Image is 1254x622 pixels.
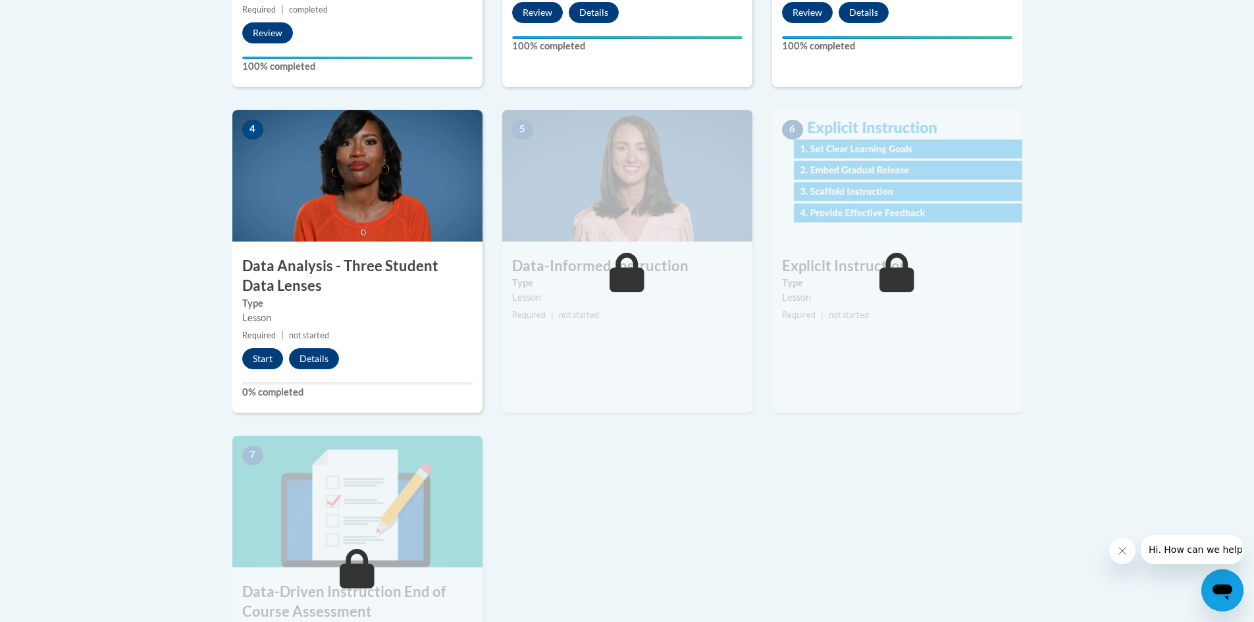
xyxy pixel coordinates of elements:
[242,311,473,325] div: Lesson
[242,22,293,43] button: Review
[242,57,473,59] div: Your progress
[232,436,483,567] img: Course Image
[281,5,284,14] span: |
[551,310,554,320] span: |
[8,9,107,20] span: Hi. How can we help?
[782,2,833,23] button: Review
[1109,538,1136,564] iframe: Close message
[242,446,263,465] span: 7
[242,59,473,74] label: 100% completed
[289,330,329,340] span: not started
[782,36,1012,39] div: Your progress
[782,310,816,320] span: Required
[242,5,276,14] span: Required
[242,385,473,400] label: 0% completed
[1141,535,1243,564] iframe: Message from company
[232,256,483,297] h3: Data Analysis - Three Student Data Lenses
[512,36,743,39] div: Your progress
[821,310,823,320] span: |
[512,310,546,320] span: Required
[242,330,276,340] span: Required
[242,120,263,140] span: 4
[782,120,803,140] span: 6
[242,348,283,369] button: Start
[512,290,743,305] div: Lesson
[512,120,533,140] span: 5
[512,39,743,53] label: 100% completed
[512,276,743,290] label: Type
[289,5,328,14] span: completed
[569,2,619,23] button: Details
[782,276,1012,290] label: Type
[289,348,339,369] button: Details
[281,330,284,340] span: |
[502,256,752,276] h3: Data-Informed Instruction
[232,110,483,242] img: Course Image
[772,110,1022,242] img: Course Image
[559,310,599,320] span: not started
[772,256,1022,276] h3: Explicit Instruction
[512,2,563,23] button: Review
[782,290,1012,305] div: Lesson
[829,310,869,320] span: not started
[839,2,889,23] button: Details
[242,296,473,311] label: Type
[502,110,752,242] img: Course Image
[1201,569,1243,611] iframe: Button to launch messaging window
[782,39,1012,53] label: 100% completed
